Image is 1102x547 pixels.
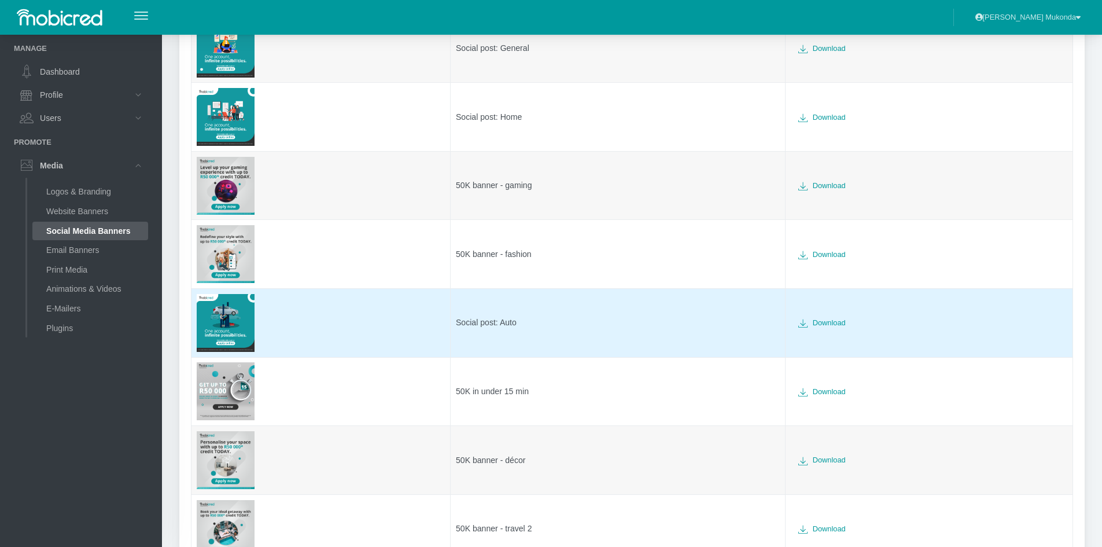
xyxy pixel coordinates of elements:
[32,202,148,221] a: Website Banners
[791,39,853,58] a: Download
[197,20,255,78] img: media_item_social_media_banner_social-post-general.png
[791,382,853,401] a: Download
[197,88,255,146] img: media_item_social_media_banner_social-post-home.png
[451,288,786,357] td: Social post: Auto
[14,137,148,148] li: Promote
[32,182,148,201] a: Logos & Branding
[197,294,255,352] img: media_item_social_media_banner_social-post-auto.png
[14,107,148,129] a: Users
[197,362,255,420] img: media_item_social_media_banner_50k-in-under-15-min.png
[32,280,148,298] a: Animations & Videos
[451,14,786,83] td: Social post: General
[14,155,148,177] a: Media
[451,219,786,288] td: 50K banner - fashion
[14,43,148,54] li: Manage
[791,313,853,332] a: Download
[451,151,786,220] td: 50K banner - gaming
[14,6,105,29] img: logo-mobicred-white.png
[32,319,148,337] a: Plugins
[791,245,853,264] a: Download
[451,425,786,494] td: 50K banner - décor
[197,225,255,283] img: media_item_social_media_banner_50k-banner-fashion.png
[791,108,853,127] a: Download
[791,176,853,195] a: Download
[791,519,853,538] a: Download
[14,61,148,83] a: Dashboard
[32,241,148,259] a: Email Banners
[791,450,853,469] a: Download
[32,260,148,279] a: Print Media
[451,357,786,426] td: 50K in under 15 min
[14,84,148,106] a: Profile
[32,222,148,240] a: Social Media Banners
[968,8,1088,27] button: [PERSON_NAME] Mukonda
[451,82,786,151] td: Social post: Home
[32,299,148,318] a: E-Mailers
[197,157,255,215] img: media_item_social_media_banner_50k-banner-gaming.png
[197,431,255,489] img: media_item_social_media_banner_50-banner-decor.png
